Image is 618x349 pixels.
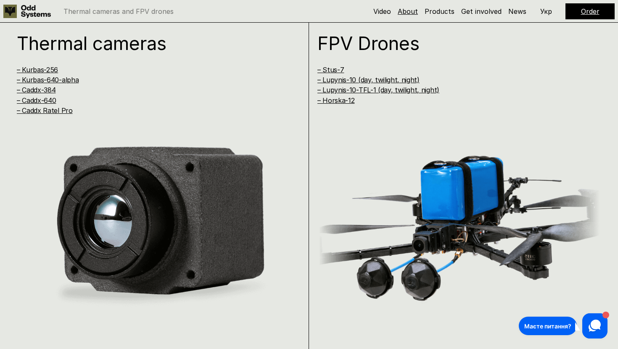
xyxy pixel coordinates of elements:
[540,8,552,15] p: Укр
[17,106,73,115] a: – Caddx Ratel Pro
[373,7,391,16] a: Video
[17,96,56,105] a: – Caddx-640
[581,7,600,16] a: Order
[398,7,418,16] a: About
[17,34,284,52] h1: Thermal cameras
[63,8,174,15] p: Thermal cameras and FPV drones
[317,96,354,105] a: – Horska-12
[508,7,526,16] a: News
[517,311,610,341] iframe: HelpCrunch
[317,66,344,74] a: – Stus-7
[317,86,439,94] a: – Lupynis-10-TFL-1 (day, twilight, night)
[17,76,79,84] a: – Kurbas-640-alpha
[317,34,584,52] h1: FPV Drones
[461,7,502,16] a: Get involved
[317,76,420,84] a: – Lupynis-10 (day, twilight, night)
[17,86,55,94] a: – Caddx-384
[425,7,454,16] a: Products
[17,66,58,74] a: – Kurbas-256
